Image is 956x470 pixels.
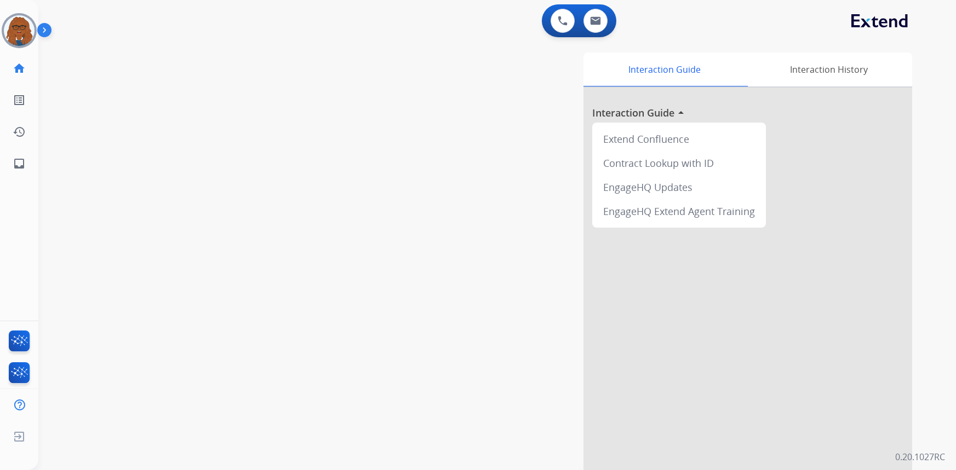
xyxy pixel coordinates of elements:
[4,15,35,46] img: avatar
[597,127,762,151] div: Extend Confluence
[13,94,26,107] mat-icon: list_alt
[745,53,912,86] div: Interaction History
[895,450,945,463] p: 0.20.1027RC
[597,151,762,175] div: Contract Lookup with ID
[583,53,745,86] div: Interaction Guide
[597,175,762,199] div: EngageHQ Updates
[13,157,26,170] mat-icon: inbox
[13,125,26,138] mat-icon: history
[13,62,26,75] mat-icon: home
[597,199,762,223] div: EngageHQ Extend Agent Training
